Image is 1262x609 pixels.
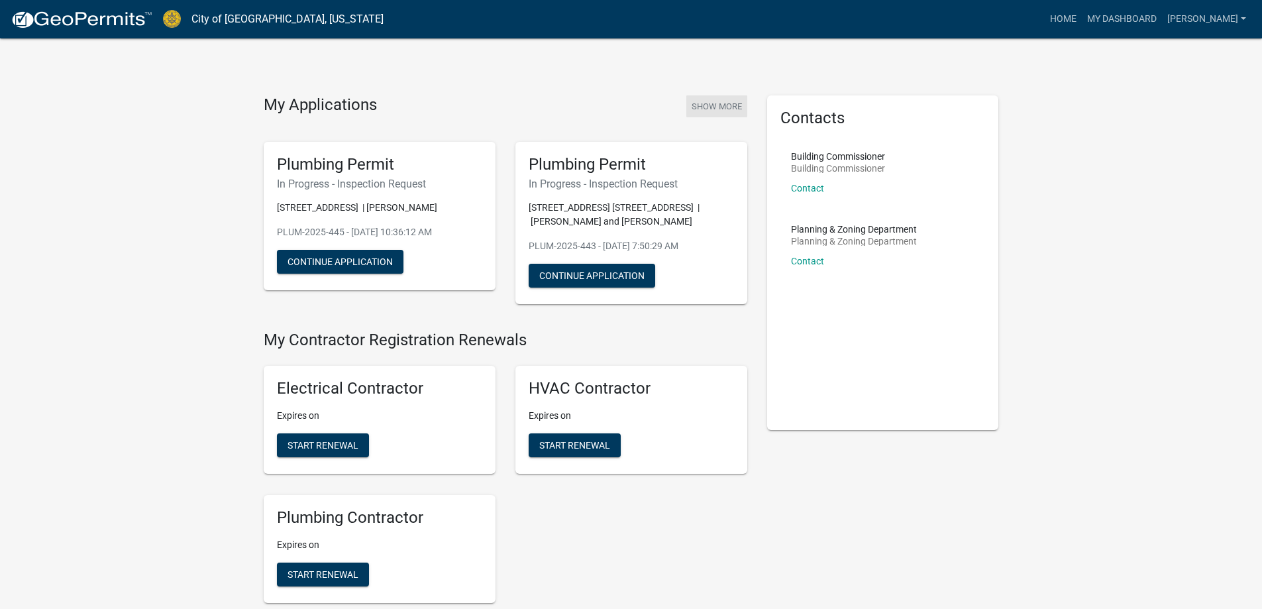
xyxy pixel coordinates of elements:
[529,178,734,190] h6: In Progress - Inspection Request
[277,155,482,174] h5: Plumbing Permit
[288,569,358,579] span: Start Renewal
[277,538,482,552] p: Expires on
[791,183,824,194] a: Contact
[277,250,403,274] button: Continue Application
[264,95,377,115] h4: My Applications
[791,256,824,266] a: Contact
[529,379,734,398] h5: HVAC Contractor
[277,563,369,586] button: Start Renewal
[277,178,482,190] h6: In Progress - Inspection Request
[277,379,482,398] h5: Electrical Contractor
[288,440,358,451] span: Start Renewal
[277,409,482,423] p: Expires on
[529,264,655,288] button: Continue Application
[1045,7,1082,32] a: Home
[791,225,917,234] p: Planning & Zoning Department
[780,109,986,128] h5: Contacts
[163,10,181,28] img: City of Jeffersonville, Indiana
[539,440,610,451] span: Start Renewal
[277,201,482,215] p: [STREET_ADDRESS] | [PERSON_NAME]
[191,8,384,30] a: City of [GEOGRAPHIC_DATA], [US_STATE]
[1082,7,1162,32] a: My Dashboard
[791,164,885,173] p: Building Commissioner
[529,155,734,174] h5: Plumbing Permit
[529,433,621,457] button: Start Renewal
[529,201,734,229] p: [STREET_ADDRESS] [STREET_ADDRESS] | [PERSON_NAME] and [PERSON_NAME]
[791,152,885,161] p: Building Commissioner
[277,433,369,457] button: Start Renewal
[686,95,747,117] button: Show More
[264,331,747,350] h4: My Contractor Registration Renewals
[529,239,734,253] p: PLUM-2025-443 - [DATE] 7:50:29 AM
[277,508,482,527] h5: Plumbing Contractor
[277,225,482,239] p: PLUM-2025-445 - [DATE] 10:36:12 AM
[791,237,917,246] p: Planning & Zoning Department
[1162,7,1251,32] a: [PERSON_NAME]
[529,409,734,423] p: Expires on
